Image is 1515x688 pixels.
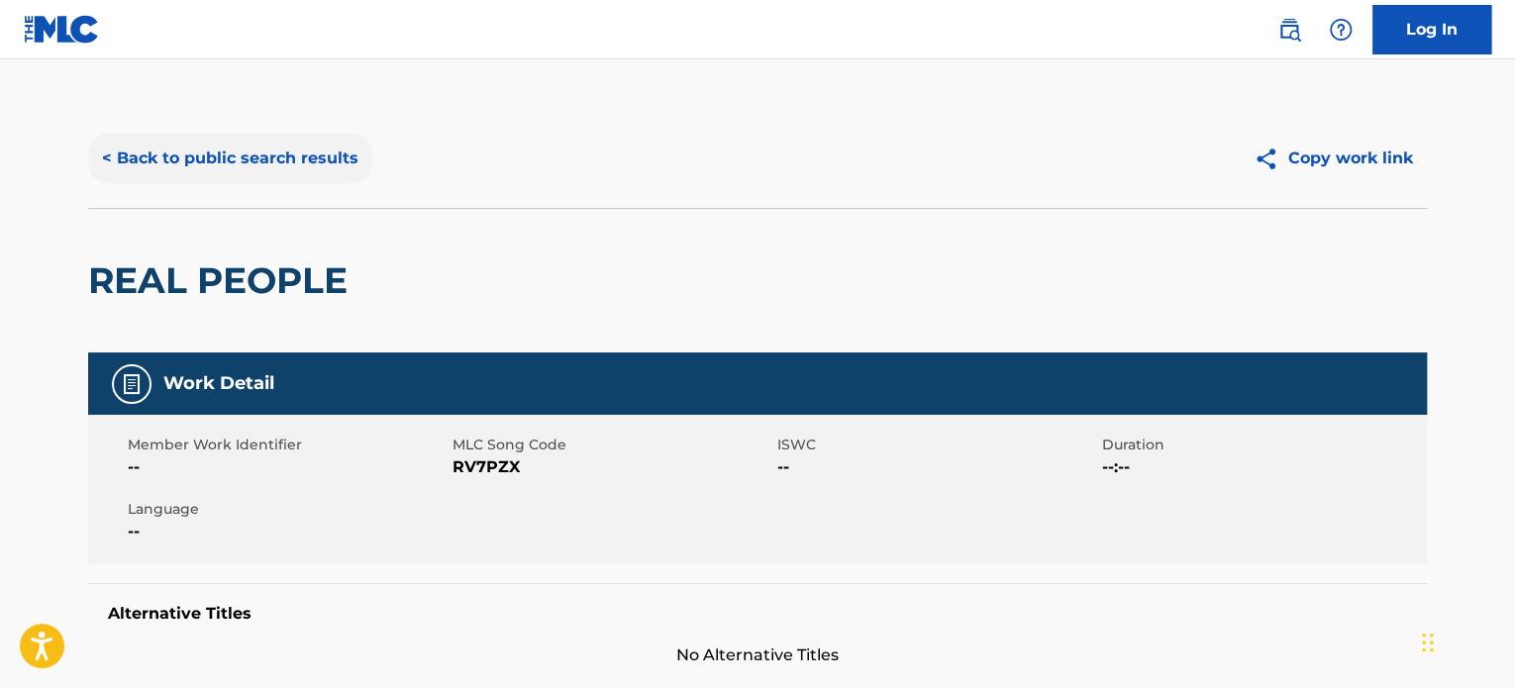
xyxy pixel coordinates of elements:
button: Copy work link [1240,134,1427,183]
span: No Alternative Titles [88,643,1427,667]
span: --:-- [1102,455,1422,479]
img: help [1329,18,1353,42]
img: Work Detail [120,372,144,396]
button: < Back to public search results [88,134,372,183]
span: -- [128,455,448,479]
img: search [1277,18,1301,42]
span: ISWC [777,435,1097,455]
span: RV7PZX [453,455,772,479]
h5: Alternative Titles [108,604,1407,624]
iframe: Chat Widget [1416,593,1515,688]
img: MLC Logo [24,15,100,44]
a: Public Search [1269,10,1309,49]
h5: Work Detail [163,372,274,395]
a: Log In [1372,5,1491,54]
span: Duration [1102,435,1422,455]
h2: REAL PEOPLE [88,258,357,303]
span: Language [128,499,448,520]
span: -- [777,455,1097,479]
div: Help [1321,10,1361,49]
span: Member Work Identifier [128,435,448,455]
span: MLC Song Code [453,435,772,455]
div: Drag [1422,613,1434,672]
span: -- [128,520,448,543]
img: Copy work link [1254,147,1288,171]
